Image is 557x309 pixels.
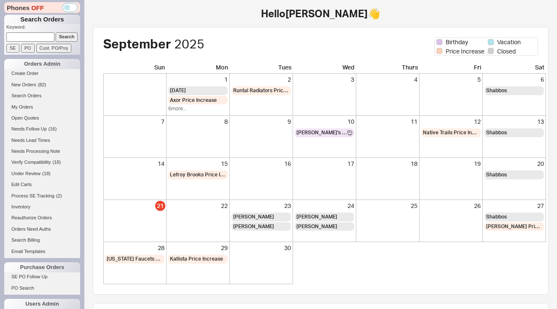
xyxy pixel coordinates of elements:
[486,213,507,221] span: Shabbos
[421,160,481,168] div: 19
[358,117,417,126] div: 11
[4,247,80,256] a: Email Templates
[484,75,544,84] div: 6
[11,149,60,154] span: Needs Processing Note
[170,171,226,178] span: Lefroy Brooks Price Increase
[497,38,521,46] span: Vacation
[421,117,481,126] div: 12
[358,75,417,84] div: 4
[38,82,46,87] span: ( 82 )
[31,3,44,12] span: OFF
[4,213,80,222] a: Reauthorize Orders
[356,63,420,74] div: Thurs
[233,213,274,221] span: [PERSON_NAME]
[4,15,80,24] h1: Search Orders
[11,82,36,87] span: New Orders
[105,117,164,126] div: 7
[103,63,167,74] div: Sun
[6,44,19,53] input: SE
[231,244,291,252] div: 30
[421,75,481,84] div: 5
[446,38,468,46] span: Birthday
[167,63,230,74] div: Mon
[11,193,54,198] span: Process SE Tracking
[296,223,337,230] span: [PERSON_NAME]
[231,202,291,210] div: 23
[105,160,164,168] div: 14
[293,63,356,74] div: Wed
[486,129,507,136] span: Shabbos
[446,47,484,56] span: Price Increase
[36,44,71,53] input: Cust. PO/Proj
[4,192,80,200] a: Process SE Tracking(2)
[295,202,354,210] div: 24
[168,75,228,84] div: 1
[11,171,40,176] span: Under Review
[11,160,51,165] span: Verify Compatibility
[56,193,62,198] span: ( 2 )
[174,36,205,51] span: 2025
[6,24,80,32] p: Keyword:
[484,117,544,126] div: 13
[170,97,217,104] span: Axor Price Increase
[484,160,544,168] div: 20
[486,223,542,230] span: [PERSON_NAME] Price Increase
[231,117,291,126] div: 9
[4,236,80,245] a: Search Billing
[4,225,80,234] a: Orders Need Auths
[423,129,479,136] span: Native Trails Price Increase
[4,136,80,145] a: Needs Lead Times
[93,8,549,19] h1: Hello [PERSON_NAME] 👋
[11,126,47,131] span: Needs Follow Up
[497,47,516,56] span: Closed
[4,180,80,189] a: Edit Carts
[168,202,228,210] div: 22
[4,147,80,156] a: Needs Processing Note
[4,158,80,167] a: Verify Compatibility(18)
[4,125,80,133] a: Needs Follow Up(16)
[295,75,354,84] div: 3
[295,117,354,126] div: 10
[483,63,546,74] div: Sat
[4,103,80,112] a: My Orders
[230,63,293,74] div: Tues
[486,87,507,94] span: Shabbos
[231,75,291,84] div: 2
[233,223,274,230] span: [PERSON_NAME]
[4,114,80,123] a: Open Quotes
[4,272,80,281] a: SE PO Follow Up
[420,63,483,74] div: Fri
[484,202,544,210] div: 27
[4,69,80,78] a: Create Order
[231,160,291,168] div: 16
[170,256,223,263] span: Kallista Price Increase
[168,105,228,112] div: 6 more...
[42,171,51,176] span: ( 18 )
[4,202,80,211] a: Inventory
[4,91,80,100] a: Search Orders
[4,262,80,272] div: Purchase Orders
[4,299,80,309] div: Users Admin
[296,213,337,221] span: [PERSON_NAME]
[170,87,186,94] span: [DATE]
[21,44,35,53] input: PO
[107,256,163,263] span: [US_STATE] Faucets Price Increase
[4,2,80,13] div: Phones
[296,129,347,136] span: [PERSON_NAME]'s Birthday
[48,126,57,131] span: ( 16 )
[4,80,80,89] a: New Orders(82)
[233,87,289,94] span: Runtal Radiators Price Increase
[103,36,171,51] span: September
[295,160,354,168] div: 17
[358,160,417,168] div: 18
[4,284,80,293] a: PO Search
[4,59,80,69] div: Orders Admin
[358,202,417,210] div: 25
[56,32,78,41] input: Search
[421,202,481,210] div: 26
[168,244,228,252] div: 29
[155,201,165,211] div: 21
[168,117,228,126] div: 8
[4,169,80,178] a: Under Review(18)
[105,244,164,252] div: 28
